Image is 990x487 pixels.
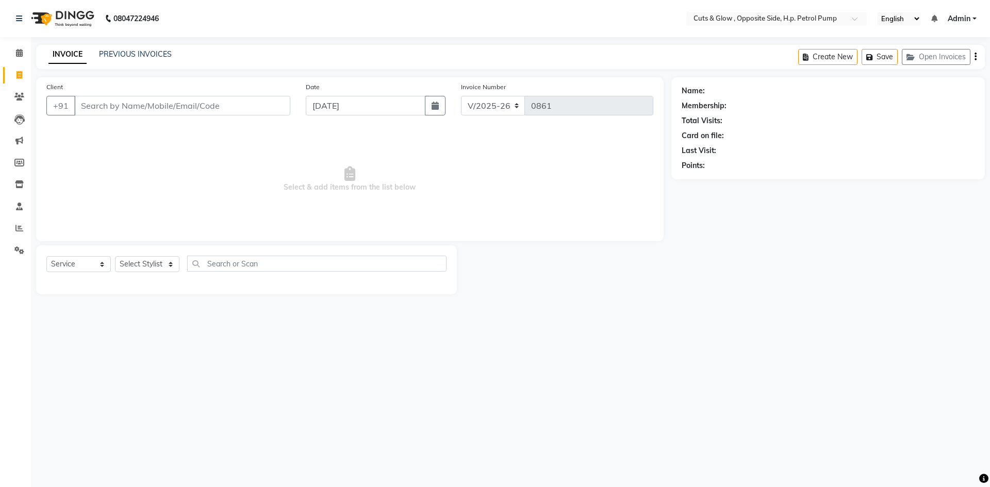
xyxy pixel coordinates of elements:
div: Total Visits: [682,115,722,126]
div: Points: [682,160,705,171]
button: Open Invoices [902,49,970,65]
label: Invoice Number [461,82,506,92]
span: Select & add items from the list below [46,128,653,231]
a: INVOICE [48,45,87,64]
b: 08047224946 [113,4,159,33]
div: Last Visit: [682,145,716,156]
input: Search by Name/Mobile/Email/Code [74,96,290,115]
label: Client [46,82,63,92]
div: Name: [682,86,705,96]
button: +91 [46,96,75,115]
label: Date [306,82,320,92]
button: Save [862,49,898,65]
button: Create New [798,49,857,65]
div: Card on file: [682,130,724,141]
span: Admin [948,13,970,24]
div: Membership: [682,100,727,111]
a: PREVIOUS INVOICES [99,49,172,59]
img: logo [26,4,97,33]
input: Search or Scan [187,256,447,272]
